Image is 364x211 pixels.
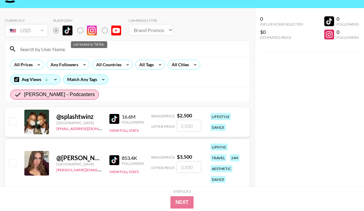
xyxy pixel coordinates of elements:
button: View Full Stats [109,128,139,133]
div: aesthetic [211,165,232,172]
div: travel [211,154,226,161]
div: Currency is locked to USD [5,23,48,38]
div: Campaign Type [129,18,173,23]
div: List locked to TikTok. [71,41,107,48]
input: 2,500 [177,120,201,132]
div: All Cities [168,60,190,69]
div: Followers [337,22,359,26]
img: TikTok [109,114,119,124]
div: 24h [230,154,239,161]
div: Platform [53,18,126,23]
div: Followers [337,35,359,40]
span: Brand Price: [151,155,176,160]
div: Currency [5,18,48,23]
img: TikTok [63,26,72,35]
div: 0 [260,16,303,22]
div: Step 1 of 2 [173,189,191,194]
a: [EMAIL_ADDRESS][DOMAIN_NAME] [56,125,118,131]
div: 0 [337,16,359,22]
div: dance [211,176,226,183]
div: 16.6M [122,114,144,120]
div: 853.4K [122,155,144,161]
div: lipsync [211,144,228,151]
span: [PERSON_NAME] - Podcasters [24,91,95,98]
strong: $ 2,500 [177,112,192,118]
input: 3,500 [177,161,201,173]
div: @ splashtwinz [56,113,102,120]
a: [PERSON_NAME][EMAIL_ADDRESS][DOMAIN_NAME] [56,166,148,172]
button: View Full Stats [109,169,139,174]
input: Search by User Name [16,44,246,54]
div: @ [PERSON_NAME] [56,154,102,162]
img: Instagram [87,26,97,35]
div: 0 [337,29,359,35]
div: [GEOGRAPHIC_DATA] [56,120,102,125]
div: Followers [122,120,144,124]
div: Estimated Price [260,35,303,40]
div: lifestyle [211,113,231,120]
div: dance [211,124,226,131]
div: Influencers Selected [260,22,303,26]
div: Match Any Tags [63,75,108,84]
div: List locked to TikTok. [53,24,126,37]
div: Avg Views [10,75,60,84]
iframe: Drift Widget Chat Controller [333,180,357,204]
div: All Prices [10,60,34,69]
span: Offer Price: [151,124,175,129]
div: [GEOGRAPHIC_DATA] [56,162,102,166]
div: Any Followers [47,60,80,69]
span: Brand Price: [151,114,176,118]
div: All Tags [136,60,155,69]
img: TikTok [109,155,119,165]
img: YouTube [111,26,121,35]
div: Followers [122,161,144,166]
div: All Countries [92,60,123,69]
div: USD [6,25,47,36]
span: Offer Price: [151,165,175,170]
strong: $ 3,500 [177,154,192,160]
button: Next [170,196,194,209]
div: $0 [260,29,303,35]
